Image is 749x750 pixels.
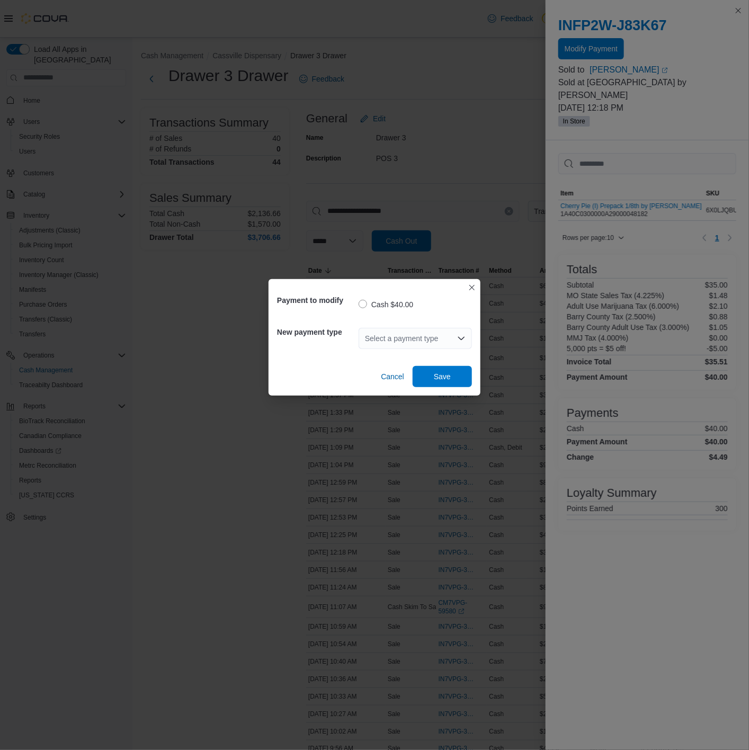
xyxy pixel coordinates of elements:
h5: New payment type [277,322,356,343]
button: Cancel [377,366,408,387]
button: Save [413,366,472,387]
label: Cash $40.00 [359,298,413,311]
button: Closes this modal window [466,281,478,294]
h5: Payment to modify [277,290,356,311]
span: Save [434,371,451,382]
span: Cancel [381,371,404,382]
input: Accessible screen reader label [365,332,366,345]
button: Open list of options [457,334,466,343]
